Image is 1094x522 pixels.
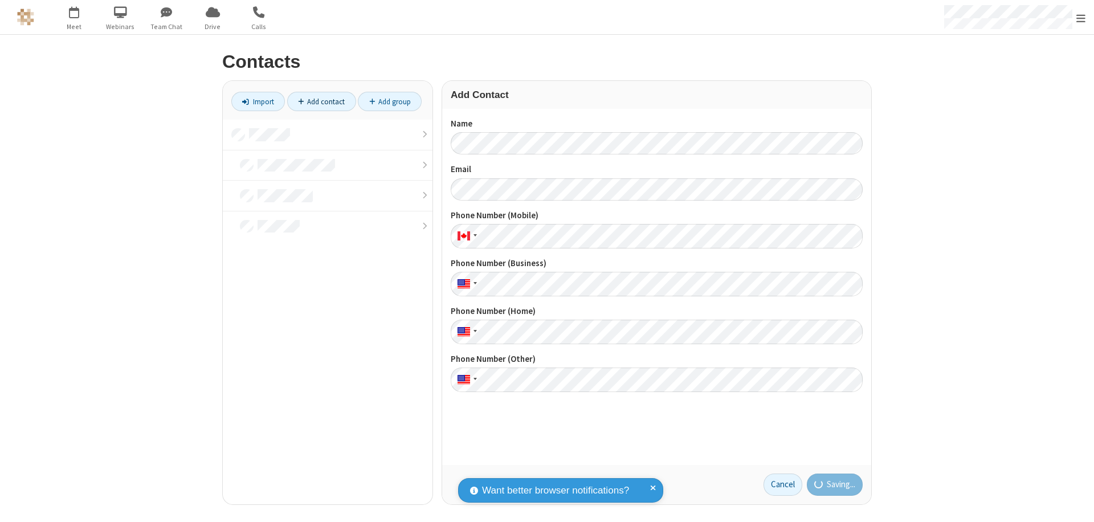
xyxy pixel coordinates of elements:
[451,257,863,270] label: Phone Number (Business)
[451,320,480,344] div: United States: + 1
[451,209,863,222] label: Phone Number (Mobile)
[827,478,855,491] span: Saving...
[482,483,629,498] span: Want better browser notifications?
[451,368,480,392] div: United States: + 1
[451,272,480,296] div: United States: + 1
[222,52,872,72] h2: Contacts
[764,474,802,496] a: Cancel
[451,89,863,100] h3: Add Contact
[451,353,863,366] label: Phone Number (Other)
[1066,492,1085,514] iframe: Chat
[231,92,285,111] a: Import
[145,22,188,32] span: Team Chat
[451,224,480,248] div: Canada: + 1
[53,22,96,32] span: Meet
[99,22,142,32] span: Webinars
[451,163,863,176] label: Email
[451,305,863,318] label: Phone Number (Home)
[191,22,234,32] span: Drive
[238,22,280,32] span: Calls
[358,92,422,111] a: Add group
[17,9,34,26] img: QA Selenium DO NOT DELETE OR CHANGE
[287,92,356,111] a: Add contact
[807,474,863,496] button: Saving...
[451,117,863,130] label: Name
